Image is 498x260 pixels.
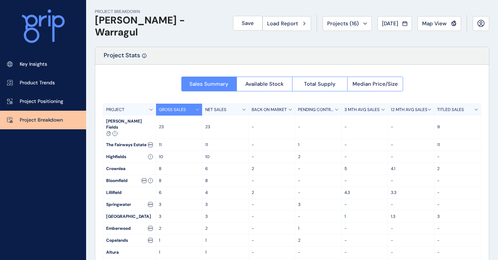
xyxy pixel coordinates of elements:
[353,80,398,87] span: Median Price/Size
[437,238,478,243] p: -
[344,202,385,208] p: -
[242,20,254,27] span: Save
[252,166,292,172] p: 2
[391,107,427,113] p: 12 MTH AVG SALES
[391,142,431,148] p: -
[391,249,431,255] p: -
[159,214,199,220] p: 3
[159,124,199,130] p: 23
[252,249,292,255] p: -
[205,214,246,220] p: 3
[377,16,412,31] button: [DATE]
[344,166,385,172] p: 5
[205,124,246,130] p: 23
[391,238,431,243] p: -
[292,77,348,91] button: Total Supply
[298,226,338,232] p: 1
[181,77,237,91] button: Sales Summary
[298,178,338,184] p: -
[347,77,403,91] button: Median Price/Size
[382,20,398,27] span: [DATE]
[95,14,225,38] h1: [PERSON_NAME] - Warragul
[437,142,478,148] p: 11
[20,98,63,105] p: Project Positioning
[298,238,338,243] p: 2
[391,178,431,184] p: -
[263,16,311,31] button: Load Report
[437,178,478,184] p: -
[344,249,385,255] p: -
[298,166,338,172] p: -
[252,124,292,130] p: -
[391,166,431,172] p: 4.1
[252,178,292,184] p: -
[298,142,338,148] p: 1
[20,79,55,86] p: Product Trends
[205,190,246,196] p: 4
[267,20,298,27] span: Load Report
[205,249,246,255] p: 1
[344,154,385,160] p: -
[437,202,478,208] p: -
[159,249,199,255] p: 1
[344,214,385,220] p: 1
[205,226,246,232] p: 2
[103,223,156,234] div: Emberwood
[298,124,338,130] p: -
[298,249,338,255] p: -
[252,214,292,220] p: -
[304,80,336,87] span: Total Supply
[344,107,380,113] p: 3 MTH AVG SALES
[159,190,199,196] p: 6
[106,107,124,113] p: PROJECT
[159,107,186,113] p: GROSS SALES
[252,154,292,160] p: -
[205,202,246,208] p: 3
[344,142,385,148] p: -
[437,249,478,255] p: -
[103,187,156,199] div: Lillifield
[205,178,246,184] p: 8
[344,238,385,243] p: -
[298,202,338,208] p: 3
[103,175,156,187] div: Bloomfield
[252,190,292,196] p: 2
[298,154,338,160] p: 2
[344,124,385,130] p: -
[252,107,287,113] p: BACK ON MARKET
[323,16,372,31] button: Projects (16)
[252,202,292,208] p: -
[159,142,199,148] p: 11
[437,154,478,160] p: -
[159,178,199,184] p: 8
[103,139,156,151] div: The Fairways Estate
[237,77,292,91] button: Available Stock
[391,124,431,130] p: -
[205,142,246,148] p: 11
[437,166,478,172] p: 2
[252,226,292,232] p: -
[103,199,156,210] div: Springwater
[233,16,263,31] button: Save
[103,163,156,175] div: Crownlea
[437,190,478,196] p: -
[437,214,478,220] p: 3
[103,247,156,258] div: Altura
[327,20,359,27] span: Projects ( 16 )
[20,61,47,68] p: Key Insights
[103,151,156,163] div: Highfields
[159,154,199,160] p: 10
[391,202,431,208] p: -
[422,20,447,27] span: Map View
[103,235,156,246] div: Copelands
[418,16,461,31] button: Map View
[344,226,385,232] p: -
[298,214,338,220] p: -
[104,51,140,64] p: Project Stats
[391,154,431,160] p: -
[437,226,478,232] p: -
[95,9,225,15] p: PROJECT BREAKDOWN
[159,166,199,172] p: 8
[391,226,431,232] p: -
[205,166,246,172] p: 6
